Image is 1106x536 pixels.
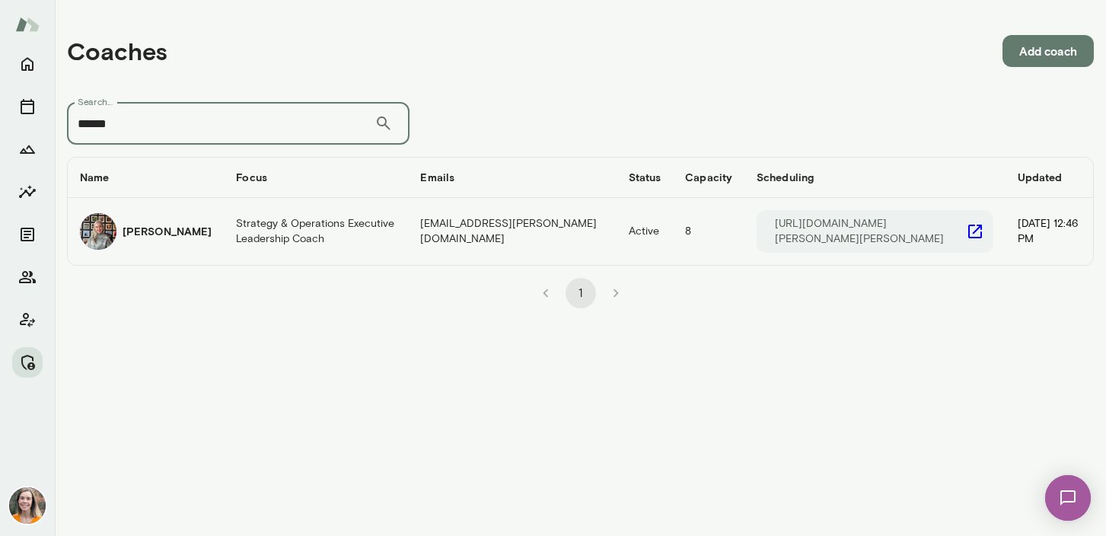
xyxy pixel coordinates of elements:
[67,266,1094,308] div: pagination
[775,216,966,247] p: [URL][DOMAIN_NAME][PERSON_NAME][PERSON_NAME]
[1006,198,1093,265] td: [DATE] 12:46 PM
[673,198,744,265] td: 8
[12,134,43,164] button: Growth Plan
[12,91,43,122] button: Sessions
[685,170,732,185] h6: Capacity
[408,198,616,265] td: [EMAIL_ADDRESS][PERSON_NAME][DOMAIN_NAME]
[12,262,43,292] button: Members
[9,487,46,524] img: Carrie Kelly
[1002,35,1094,67] button: Add coach
[629,170,661,185] h6: Status
[528,278,633,308] nav: pagination navigation
[566,278,596,308] button: page 1
[12,347,43,378] button: Manage
[78,95,113,108] label: Search...
[1018,170,1081,185] h6: Updated
[12,49,43,79] button: Home
[12,219,43,250] button: Documents
[757,170,993,185] h6: Scheduling
[80,170,212,185] h6: Name
[80,213,116,250] img: Tricia Maggio
[67,37,167,65] h4: Coaches
[224,198,408,265] td: Strategy & Operations Executive Leadership Coach
[420,170,604,185] h6: Emails
[15,10,40,39] img: Mento
[12,305,43,335] button: Client app
[68,158,1093,265] table: coaches table
[236,170,396,185] h6: Focus
[617,198,674,265] td: Active
[123,224,212,239] h6: [PERSON_NAME]
[12,177,43,207] button: Insights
